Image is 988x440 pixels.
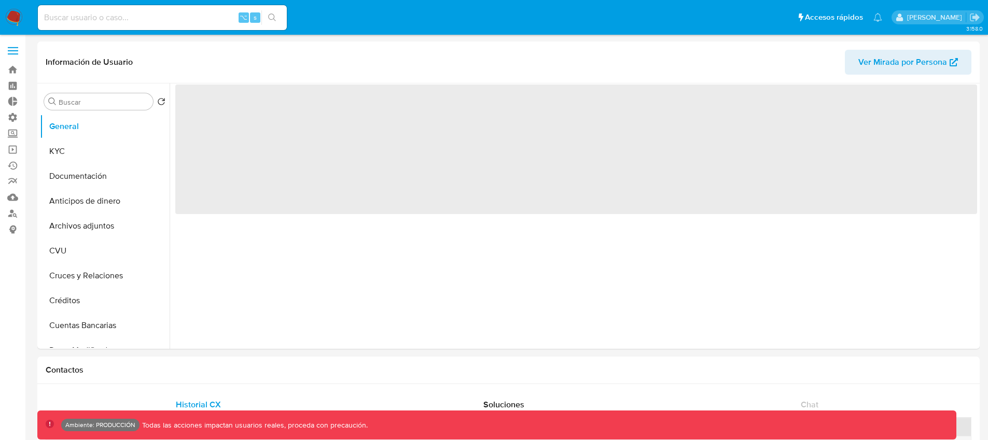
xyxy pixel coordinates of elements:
h1: Información de Usuario [46,57,133,67]
span: Historial CX [176,399,221,410]
p: Todas las acciones impactan usuarios reales, proceda con precaución. [140,420,368,430]
input: Buscar [59,97,149,107]
span: ‌ [175,84,977,214]
button: CVU [40,238,170,263]
span: Accesos rápidos [805,12,863,23]
button: Archivos adjuntos [40,214,170,238]
span: Ver Mirada por Persona [858,50,947,75]
span: Soluciones [483,399,524,410]
h1: Contactos [46,365,971,375]
button: Volver al orden por defecto [157,97,165,109]
button: General [40,114,170,139]
p: federico.falavigna@mercadolibre.com [907,12,966,22]
button: Cuentas Bancarias [40,313,170,338]
button: KYC [40,139,170,164]
button: Cruces y Relaciones [40,263,170,288]
p: Ambiente: PRODUCCIÓN [65,423,135,427]
button: Anticipos de dinero [40,189,170,214]
a: Notificaciones [873,13,882,22]
button: Ver Mirada por Persona [845,50,971,75]
button: Buscar [48,97,57,106]
span: s [254,12,257,22]
span: Chat [801,399,818,410]
button: Créditos [40,288,170,313]
button: search-icon [261,10,283,25]
button: Documentación [40,164,170,189]
input: Buscar usuario o caso... [38,11,287,24]
button: Datos Modificados [40,338,170,363]
a: Salir [969,12,980,23]
span: ⌥ [240,12,247,22]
